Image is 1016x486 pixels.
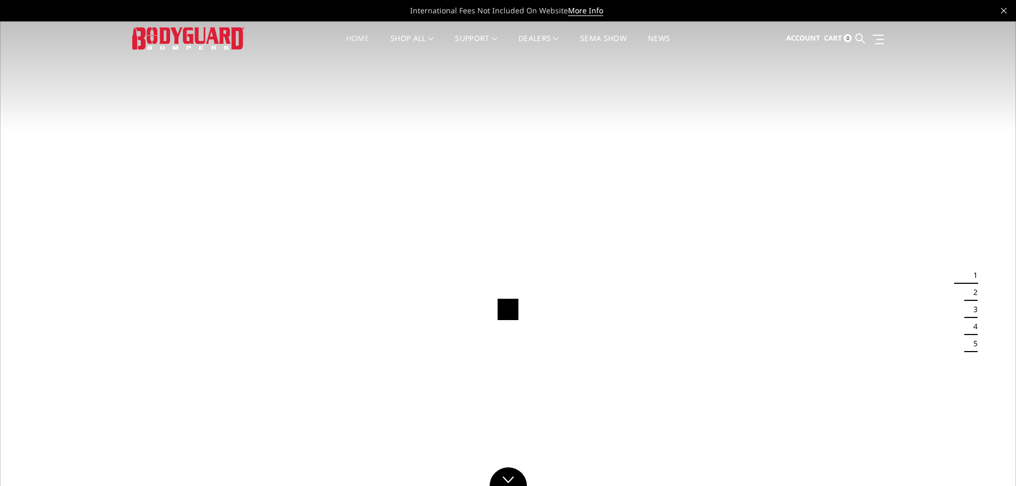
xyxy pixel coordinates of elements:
[967,267,978,284] button: 1 of 5
[824,24,852,53] a: Cart 0
[580,35,627,55] a: SEMA Show
[967,335,978,352] button: 5 of 5
[786,24,820,53] a: Account
[490,467,527,486] a: Click to Down
[648,35,670,55] a: News
[844,34,852,42] span: 0
[132,27,244,49] img: BODYGUARD BUMPERS
[786,33,820,43] span: Account
[455,35,497,55] a: Support
[390,35,434,55] a: shop all
[967,301,978,318] button: 3 of 5
[518,35,559,55] a: Dealers
[967,284,978,301] button: 2 of 5
[568,5,603,16] a: More Info
[824,33,842,43] span: Cart
[346,35,369,55] a: Home
[967,318,978,335] button: 4 of 5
